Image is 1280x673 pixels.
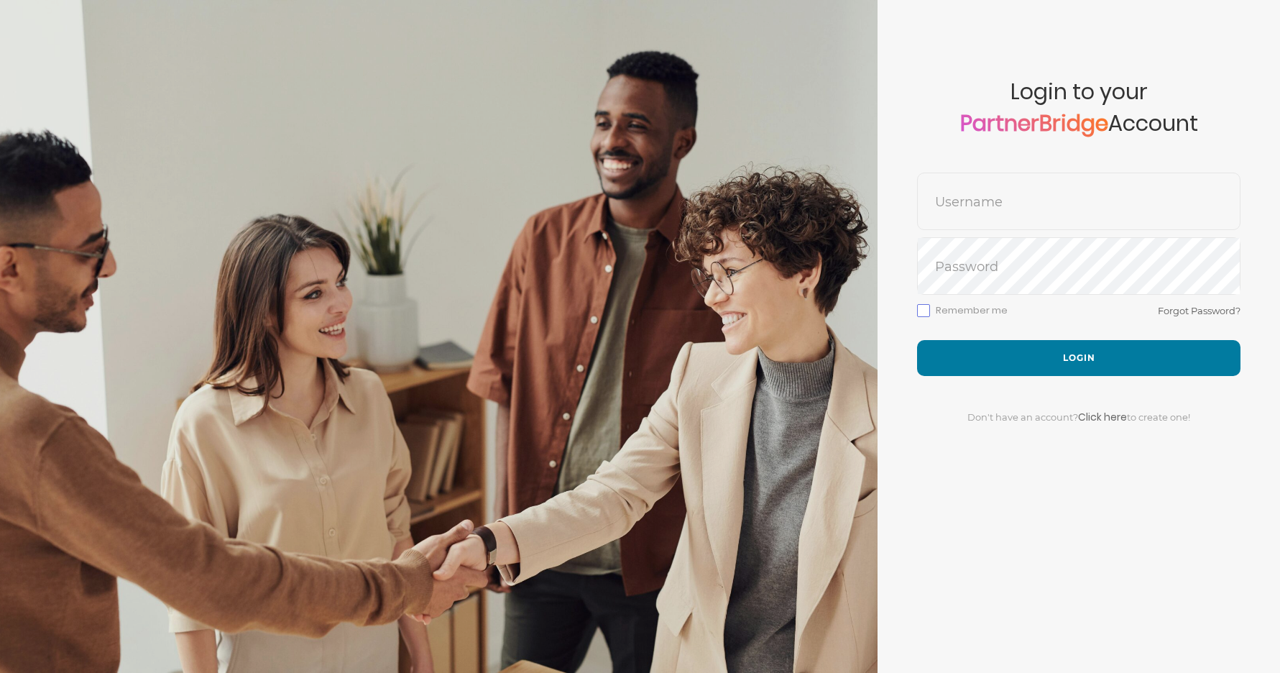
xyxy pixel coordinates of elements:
a: Click here [1078,410,1127,424]
span: Login to your Account [917,79,1240,173]
a: Forgot Password? [1158,305,1240,316]
button: Login [917,340,1240,376]
a: PartnerBridge [960,108,1108,139]
span: Don't have an account? to create one! [967,411,1190,423]
label: Remember me [917,304,1008,317]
